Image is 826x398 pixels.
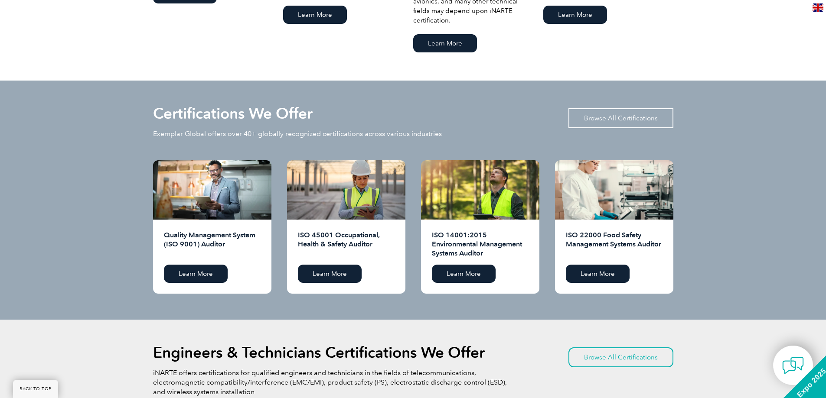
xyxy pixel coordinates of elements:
[13,380,58,398] a: BACK TO TOP
[153,107,313,120] h2: Certifications We Offer
[566,230,663,258] h2: ISO 22000 Food Safety Management Systems Auditor
[153,368,509,397] p: iNARTE offers certifications for qualified engineers and technicians in the fields of telecommuni...
[164,265,228,283] a: Learn More
[432,230,529,258] h2: ISO 14001:2015 Environmental Management Systems Auditor
[153,346,485,359] h2: Engineers & Technicians Certifications We Offer
[568,108,673,128] a: Browse All Certifications
[782,355,804,376] img: contact-chat.png
[568,347,673,367] a: Browse All Certifications
[543,6,607,24] a: Learn More
[432,265,496,283] a: Learn More
[164,230,261,258] h2: Quality Management System (ISO 9001) Auditor
[283,6,347,24] a: Learn More
[813,3,823,12] img: en
[566,265,630,283] a: Learn More
[298,230,395,258] h2: ISO 45001 Occupational, Health & Safety Auditor
[153,129,442,139] p: Exemplar Global offers over 40+ globally recognized certifications across various industries
[413,34,477,52] a: Learn More
[298,265,362,283] a: Learn More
